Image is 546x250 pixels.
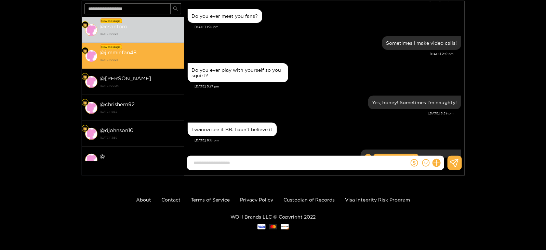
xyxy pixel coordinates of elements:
[422,159,430,167] span: smile
[188,63,288,82] div: Sep. 14, 5:27 pm
[100,101,135,107] strong: @ chrishern92
[188,111,454,116] div: [DATE] 5:59 pm
[192,127,273,132] div: I wanna see it BB. I don’t believe it
[188,52,454,56] div: [DATE] 2:19 pm
[85,154,97,166] img: conversation
[195,25,461,29] div: [DATE] 1:25 pm
[192,13,258,19] div: Do you ever meet you fans?
[195,138,461,143] div: [DATE] 6:18 pm
[240,197,273,202] a: Privacy Policy
[373,154,419,161] span: Request for a tip 40 $.
[345,197,410,202] a: Visa Integrity Risk Program
[100,24,128,29] strong: @ csantoro
[100,135,181,141] strong: [DATE] 13:59
[83,101,87,105] img: Fan Level
[188,9,262,23] div: Sep. 14, 1:25 pm
[100,31,181,37] strong: [DATE] 09:26
[100,83,181,89] strong: [DATE] 00:24
[161,197,181,202] a: Contact
[85,50,97,62] img: conversation
[188,123,277,136] div: Sep. 14, 6:18 pm
[195,84,461,89] div: [DATE] 5:27 pm
[136,197,151,202] a: About
[372,100,457,105] div: Yes, honey! Sometimes I'm naughty!
[192,67,284,78] div: Do you ever play with yourself so you squirt?
[409,158,420,168] button: dollar
[85,24,97,36] img: conversation
[100,127,134,133] strong: @ djohnson10
[101,44,122,49] div: New message
[283,197,335,202] a: Custodian of Records
[83,49,87,53] img: Fan Level
[361,150,461,186] div: Sep. 15, 9:26 am
[100,75,152,81] strong: @ [PERSON_NAME]
[170,3,181,14] button: search
[85,102,97,114] img: conversation
[100,57,181,63] strong: [DATE] 09:25
[411,159,418,167] span: dollar
[382,36,461,50] div: Sep. 14, 2:19 pm
[368,96,461,109] div: Sep. 14, 5:59 pm
[83,23,87,27] img: Fan Level
[83,127,87,131] img: Fan Level
[101,18,122,23] div: New message
[173,6,178,12] span: search
[85,76,97,88] img: conversation
[85,128,97,140] img: conversation
[100,161,181,167] strong: [DATE] 13:59
[83,75,87,79] img: Fan Level
[386,40,457,46] div: Sometimes I make video calls!
[191,197,230,202] a: Terms of Service
[100,50,137,55] strong: @ jimmiefan48
[365,154,372,161] span: dollar-circle
[100,109,181,115] strong: [DATE] 18:32
[100,153,105,159] strong: @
